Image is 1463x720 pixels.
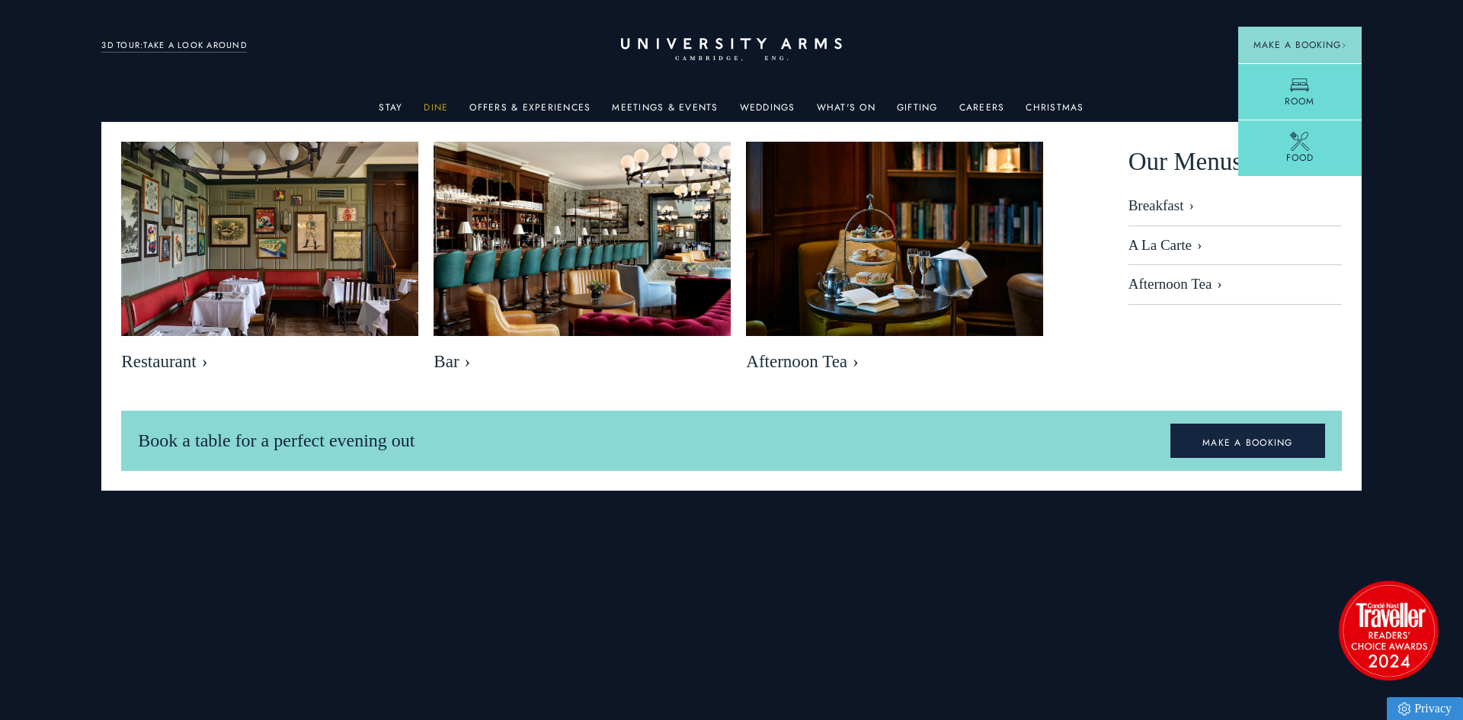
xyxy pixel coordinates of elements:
a: 3D TOUR:TAKE A LOOK AROUND [101,39,247,53]
span: Book a table for a perfect evening out [138,430,415,450]
img: image-eb2e3df6809416bccf7066a54a890525e7486f8d-2500x1667-jpg [746,142,1043,340]
span: Food [1286,151,1314,165]
a: image-eb2e3df6809416bccf7066a54a890525e7486f8d-2500x1667-jpg Afternoon Tea [746,142,1043,380]
img: Privacy [1398,702,1410,715]
a: image-bebfa3899fb04038ade422a89983545adfd703f7-2500x1667-jpg Restaurant [121,142,418,380]
a: image-b49cb22997400f3f08bed174b2325b8c369ebe22-8192x5461-jpg Bar [434,142,731,380]
a: Stay [379,102,402,122]
a: Home [621,38,842,62]
a: What's On [817,102,876,122]
span: Bar [434,351,731,373]
img: image-2524eff8f0c5d55edbf694693304c4387916dea5-1501x1501-png [1331,573,1445,687]
a: Gifting [897,102,938,122]
a: Privacy [1387,697,1463,720]
a: Dine [424,102,448,122]
a: Careers [959,102,1005,122]
button: Make a BookingArrow icon [1238,27,1362,63]
span: Restaurant [121,351,418,373]
img: Arrow icon [1341,43,1346,48]
a: Christmas [1026,102,1084,122]
a: A La Carte [1128,226,1342,266]
span: Make a Booking [1253,38,1346,52]
a: Weddings [740,102,796,122]
a: Offers & Experiences [469,102,591,122]
img: image-b49cb22997400f3f08bed174b2325b8c369ebe22-8192x5461-jpg [434,142,731,340]
a: Meetings & Events [612,102,718,122]
a: Room [1238,63,1362,120]
img: image-bebfa3899fb04038ade422a89983545adfd703f7-2500x1667-jpg [121,142,418,340]
span: Room [1285,94,1314,108]
a: MAKE A BOOKING [1170,424,1325,459]
a: Breakfast [1128,197,1342,226]
span: Afternoon Tea [746,351,1043,373]
a: Food [1238,120,1362,176]
span: Our Menus [1128,142,1242,182]
a: Afternoon Tea [1128,265,1342,305]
